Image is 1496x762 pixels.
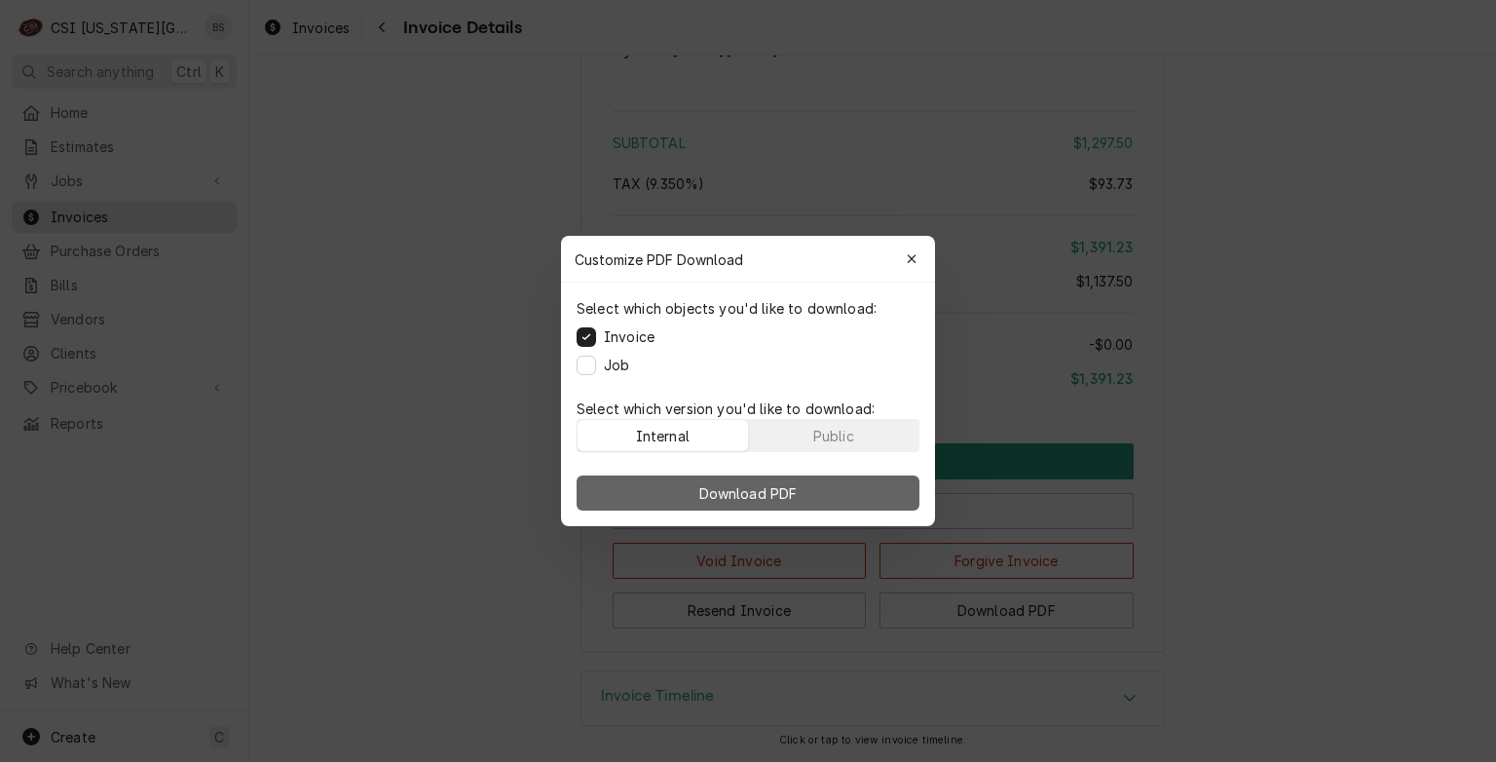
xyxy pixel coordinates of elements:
p: Select which version you'd like to download: [577,399,919,419]
div: Customize PDF Download [561,236,935,283]
label: Invoice [604,326,654,347]
div: Internal [636,426,690,446]
span: Download PDF [695,483,802,504]
p: Select which objects you'd like to download: [577,298,877,319]
button: Download PDF [577,476,919,511]
div: Public [813,426,854,446]
label: Job [604,355,629,375]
